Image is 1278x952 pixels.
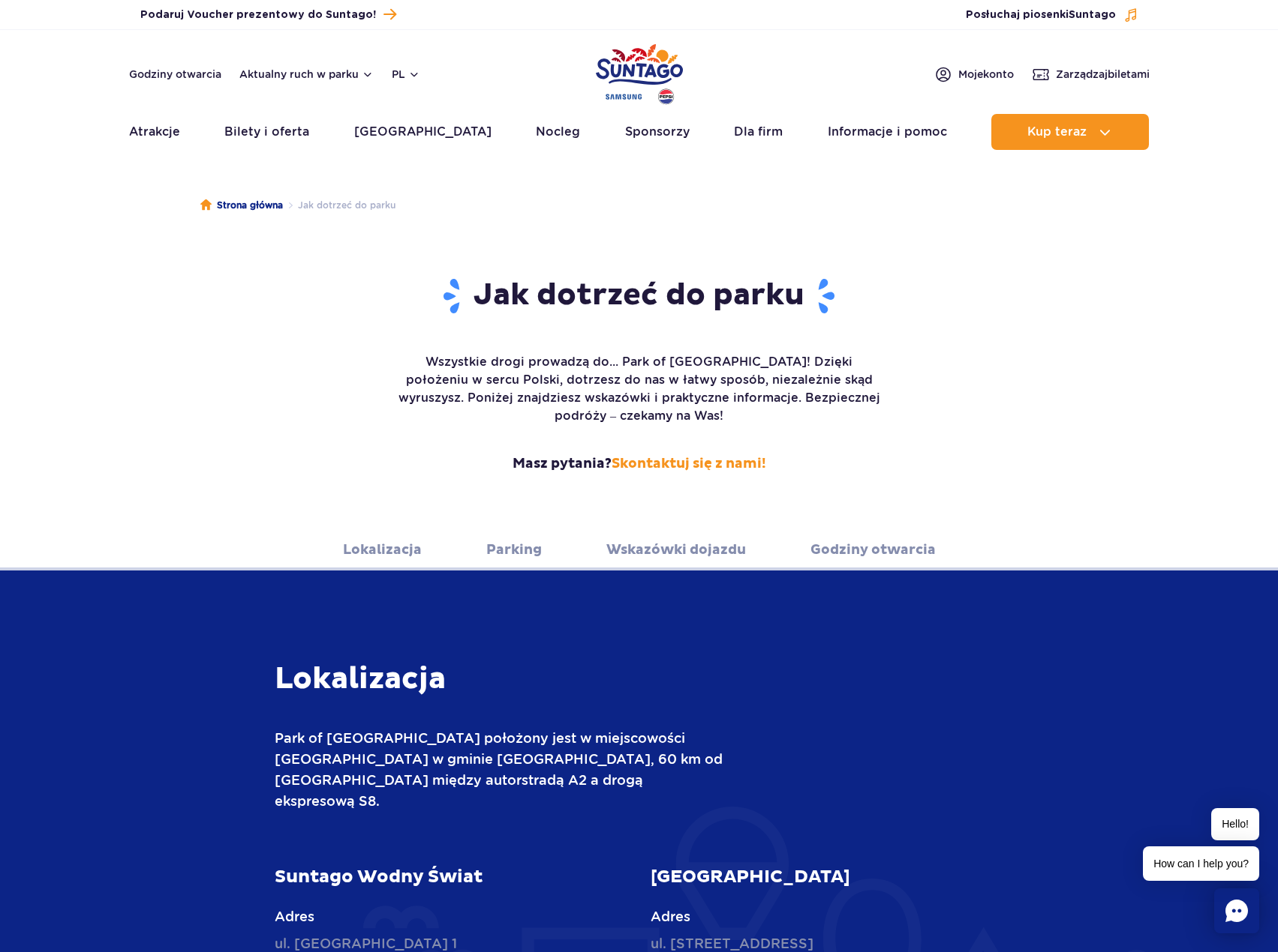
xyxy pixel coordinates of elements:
a: Informacje i pomoc [828,114,947,150]
span: Hello! [1211,808,1259,840]
a: Parking [486,529,542,570]
span: Moje konto [958,67,1014,82]
h1: Jak dotrzeć do parku [395,277,883,316]
a: Mojekonto [934,65,1014,83]
div: Chat [1214,888,1259,933]
button: Kup teraz [991,114,1149,150]
p: Wszystkie drogi prowadzą do... Park of [GEOGRAPHIC_DATA]! Dzięki położeniu w sercu Polski, dotrze... [395,353,883,425]
span: How can I help you? [1143,846,1259,881]
a: Atrakcje [129,114,180,150]
a: Park of Poland [596,37,683,106]
li: Jak dotrzeć do parku [283,198,395,213]
span: Posłuchaj piosenki [966,7,1116,22]
a: Podaruj Voucher prezentowy do Suntago! [140,4,396,25]
a: Godziny otwarcia [810,529,936,570]
a: Lokalizacja [343,529,422,570]
h3: Lokalizacja [275,660,725,698]
span: Kup teraz [1027,125,1087,139]
button: Aktualny ruch w parku [239,68,374,80]
a: Strona główna [200,198,283,213]
a: [GEOGRAPHIC_DATA] [354,114,492,150]
p: Adres [275,906,628,927]
a: Wskazówki dojazdu [606,529,746,570]
p: Park of [GEOGRAPHIC_DATA] położony jest w miejscowości [GEOGRAPHIC_DATA] w gminie [GEOGRAPHIC_DAT... [275,728,725,812]
span: Suntago [1069,10,1116,20]
a: Dla firm [734,114,783,150]
a: Nocleg [536,114,580,150]
a: Godziny otwarcia [129,67,221,82]
a: Zarządzajbiletami [1032,65,1150,83]
strong: Suntago Wodny Świat [275,866,483,888]
button: Posłuchaj piosenkiSuntago [966,7,1138,22]
a: Bilety i oferta [224,114,309,150]
strong: [GEOGRAPHIC_DATA] [651,866,850,888]
a: Sponsorzy [625,114,690,150]
a: Skontaktuj się z nami! [612,455,766,472]
span: Podaruj Voucher prezentowy do Suntago! [140,7,376,22]
p: Adres [651,906,1004,927]
button: pl [392,67,420,82]
span: Zarządzaj biletami [1056,67,1150,82]
strong: Masz pytania? [395,455,883,473]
